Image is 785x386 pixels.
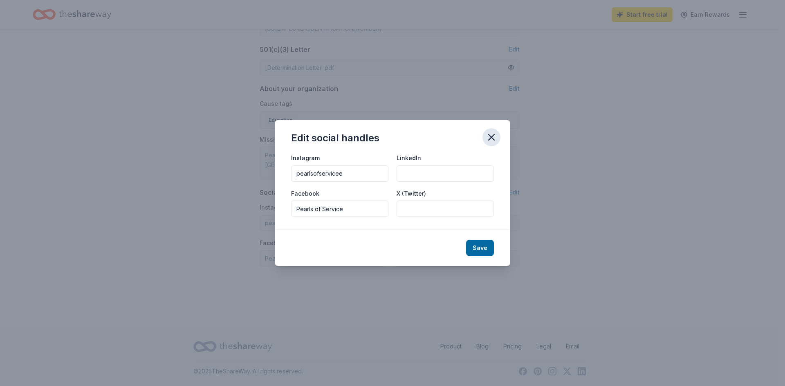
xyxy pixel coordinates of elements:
button: Save [466,240,494,256]
div: Edit social handles [291,132,379,145]
label: LinkedIn [397,154,421,162]
label: X (Twitter) [397,190,426,198]
label: Instagram [291,154,320,162]
label: Facebook [291,190,319,198]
